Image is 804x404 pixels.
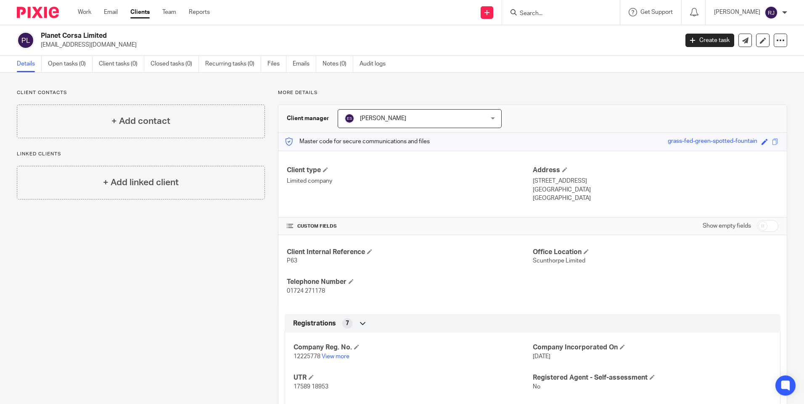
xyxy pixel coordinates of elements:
h4: Company Incorporated On [533,343,772,352]
h4: UTR [294,373,532,382]
p: [EMAIL_ADDRESS][DOMAIN_NAME] [41,41,673,49]
p: [GEOGRAPHIC_DATA] [533,194,778,202]
p: Client contacts [17,89,265,96]
span: Registrations [293,319,336,328]
span: Scunthorpe Limited [533,258,585,264]
h4: Company Reg. No. [294,343,532,352]
span: 01724 271178 [287,288,325,294]
p: [GEOGRAPHIC_DATA] [533,186,778,194]
p: Linked clients [17,151,265,157]
a: Open tasks (0) [48,56,93,72]
a: Closed tasks (0) [151,56,199,72]
a: Emails [293,56,316,72]
img: Pixie [17,7,59,18]
a: Team [162,8,176,16]
span: Get Support [640,9,673,15]
a: Create task [685,34,734,47]
span: 17589 18953 [294,384,328,390]
a: Client tasks (0) [99,56,144,72]
span: 12225778 [294,354,320,359]
label: Show empty fields [703,222,751,230]
h4: Registered Agent - Self-assessment [533,373,772,382]
h4: Office Location [533,248,778,257]
p: [STREET_ADDRESS] [533,177,778,185]
div: grass-fed-green-spotted-fountain [668,137,757,147]
p: Master code for secure communications and files [285,137,430,146]
h4: Client Internal Reference [287,248,532,257]
a: Recurring tasks (0) [205,56,261,72]
a: Email [104,8,118,16]
a: Details [17,56,42,72]
span: P63 [287,258,297,264]
p: [PERSON_NAME] [714,8,760,16]
a: Reports [189,8,210,16]
h4: Client type [287,166,532,175]
h4: + Add linked client [103,176,179,189]
img: svg%3E [764,6,778,19]
h2: Planet Corsa Limited [41,31,546,40]
span: 7 [346,319,349,328]
span: [DATE] [533,354,550,359]
a: Files [267,56,286,72]
img: svg%3E [17,31,34,49]
span: [PERSON_NAME] [360,115,406,121]
h4: + Add contact [111,115,170,128]
h4: Address [533,166,778,175]
a: Audit logs [360,56,392,72]
img: svg%3E [344,113,354,123]
a: View more [322,354,349,359]
p: Limited company [287,177,532,185]
h4: Telephone Number [287,278,532,286]
p: More details [278,89,787,96]
a: Work [78,8,91,16]
h4: CUSTOM FIELDS [287,223,532,230]
a: Clients [130,8,150,16]
span: No [533,384,540,390]
h3: Client manager [287,114,329,123]
a: Notes (0) [323,56,353,72]
input: Search [519,10,595,18]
